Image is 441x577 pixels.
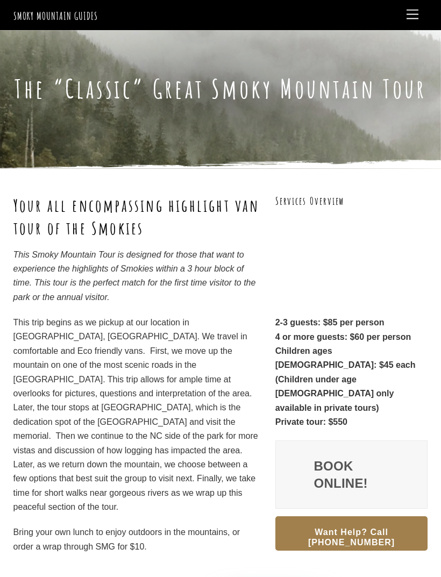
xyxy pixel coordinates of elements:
[275,538,428,547] a: Want Help? Call [PHONE_NUMBER]
[275,375,394,412] strong: (Children under age [DEMOGRAPHIC_DATA] only available in private tours)
[13,250,256,302] em: This Smoky Mountain Tour is designed for those that want to experience the highlights of Smokies ...
[275,417,347,426] strong: Private tour: $550
[13,316,262,515] p: This trip begins as we pickup at our location in [GEOGRAPHIC_DATA], [GEOGRAPHIC_DATA]. We travel ...
[275,194,428,209] h3: Services Overview
[275,346,416,369] strong: Children ages [DEMOGRAPHIC_DATA]: $45 each
[275,332,411,341] strong: 4 or more guests: $60 per person
[275,516,428,551] button: Want Help? Call [PHONE_NUMBER]
[13,9,98,23] a: Smoky Mountain Guides
[13,194,260,239] strong: Your all encompassing highlight van tour of the Smokies
[275,440,428,509] a: Book Online!
[13,525,262,554] p: Bring your own lunch to enjoy outdoors in the mountains, or order a wrap through SMG for $10.
[402,4,423,25] a: Menu
[275,318,385,327] strong: 2-3 guests: $85 per person
[13,73,428,104] h1: The “Classic” Great Smoky Mountain Tour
